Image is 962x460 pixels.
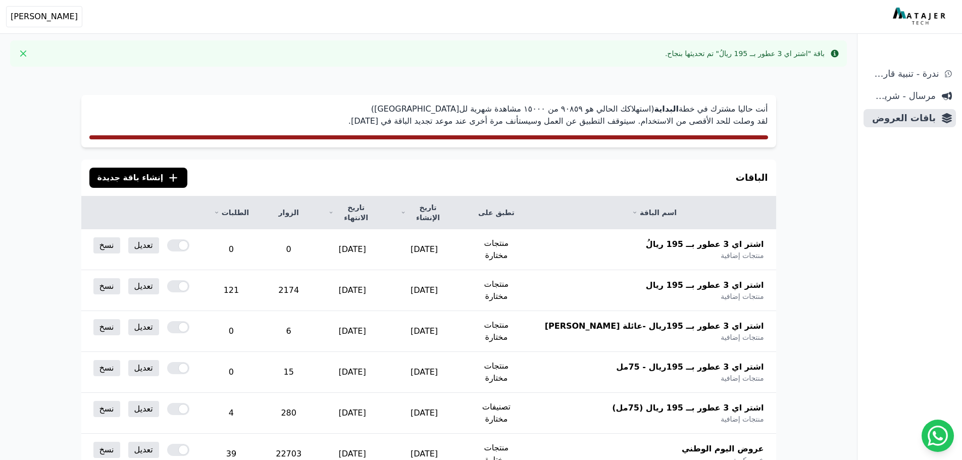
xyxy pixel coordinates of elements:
a: نسخ [93,278,120,294]
span: اشتر اي 3 عطور بــ 195 ريال (75مل) [612,402,764,414]
img: MatajerTech Logo [893,8,948,26]
td: منتجات مختارة [460,229,533,270]
th: تطبق على [460,196,533,229]
td: منتجات مختارة [460,311,533,352]
td: 4 [201,393,261,434]
a: تعديل [128,360,159,376]
a: نسخ [93,401,120,417]
span: منتجات إضافية [721,332,764,342]
td: تصنيفات مختارة [460,393,533,434]
span: منتجات إضافية [721,373,764,383]
a: تاريخ الإنشاء [400,202,448,223]
td: 0 [201,311,261,352]
span: مرسال - شريط دعاية [868,89,936,103]
a: تعديل [128,401,159,417]
h3: الباقات [736,171,768,185]
td: [DATE] [316,270,388,311]
td: 121 [201,270,261,311]
a: الطلبات [214,208,249,218]
span: عروض اليوم الوطني [682,443,764,455]
td: [DATE] [316,311,388,352]
button: [PERSON_NAME] [6,6,82,27]
td: منتجات مختارة [460,352,533,393]
a: نسخ [93,237,120,253]
a: تعديل [128,442,159,458]
td: [DATE] [316,229,388,270]
td: 2174 [261,270,316,311]
div: باقة "اشتر اي 3 عطور بــ 195 ريالُ" تم تحديثها بنجاح. [665,48,825,59]
strong: البداية [654,104,678,114]
a: اسم الباقة [545,208,764,218]
p: أنت حاليا مشترك في خطة (استهلاكك الحالي هو ٩۰٨٥٩ من ١٥۰۰۰ مشاهدة شهرية لل[GEOGRAPHIC_DATA]) لقد و... [89,103,768,127]
a: نسخ [93,442,120,458]
span: إنشاء باقة جديدة [97,172,164,184]
td: [DATE] [388,352,460,393]
td: 0 [201,352,261,393]
span: باقات العروض [868,111,936,125]
a: نسخ [93,360,120,376]
td: منتجات مختارة [460,270,533,311]
th: الزوار [261,196,316,229]
span: ندرة - تنبية قارب علي النفاذ [868,67,939,81]
span: اشتر اي 3 عطور بــ 195ريال -عائلة [PERSON_NAME] [545,320,764,332]
a: نسخ [93,319,120,335]
button: Close [15,45,31,62]
span: منتجات إضافية [721,414,764,424]
td: 280 [261,393,316,434]
a: تعديل [128,278,159,294]
a: تاريخ الانتهاء [328,202,376,223]
span: منتجات إضافية [721,250,764,261]
td: [DATE] [388,270,460,311]
a: تعديل [128,237,159,253]
td: [DATE] [388,311,460,352]
td: [DATE] [388,393,460,434]
td: 15 [261,352,316,393]
span: اشتر اي 3 عطور بــ 195 ريال [646,279,764,291]
span: اشتر اي 3 عطور بــ 195ريال - 75مل [616,361,764,373]
button: إنشاء باقة جديدة [89,168,188,188]
span: [PERSON_NAME] [11,11,78,23]
td: [DATE] [388,229,460,270]
td: 0 [201,229,261,270]
a: تعديل [128,319,159,335]
td: 6 [261,311,316,352]
td: 0 [261,229,316,270]
span: منتجات إضافية [721,291,764,301]
td: [DATE] [316,352,388,393]
span: اشتر اي 3 عطور بــ 195 ريالُ [646,238,764,250]
td: [DATE] [316,393,388,434]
